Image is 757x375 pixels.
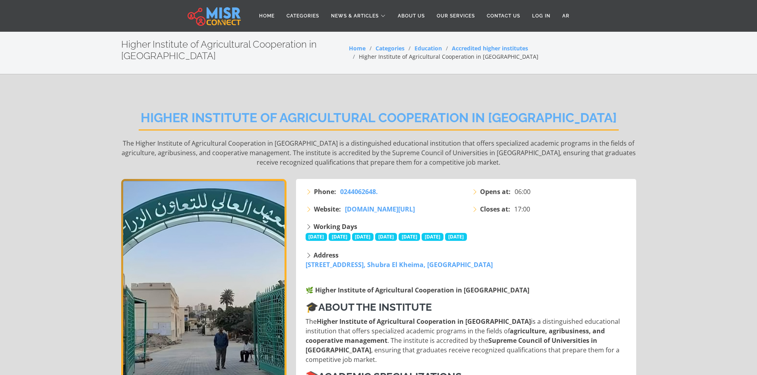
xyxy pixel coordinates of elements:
[329,233,350,241] span: [DATE]
[314,222,357,231] strong: Working Days
[253,8,281,23] a: Home
[414,44,442,52] a: Education
[306,301,628,313] h3: 🎓
[349,44,366,52] a: Home
[306,336,597,354] strong: Supreme Council of Universities in [GEOGRAPHIC_DATA]
[318,301,432,313] strong: About the Institute
[345,204,415,214] a: [DOMAIN_NAME][URL]
[349,52,538,61] li: Higher Institute of Agricultural Cooperation in [GEOGRAPHIC_DATA]
[340,187,378,196] a: 0244062648.
[306,286,529,294] strong: 🌿 Higher Institute of Agricultural Cooperation in [GEOGRAPHIC_DATA]
[431,8,481,23] a: Our Services
[306,260,493,269] a: [STREET_ADDRESS], Shubra El Kheima, [GEOGRAPHIC_DATA]
[317,317,531,326] strong: Higher Institute of Agricultural Cooperation in [GEOGRAPHIC_DATA]
[422,233,443,241] span: [DATE]
[452,44,528,52] a: Accredited higher institutes
[481,8,526,23] a: Contact Us
[306,327,605,345] strong: agriculture, agribusiness, and cooperative management
[121,39,349,62] h2: Higher Institute of Agricultural Cooperation in [GEOGRAPHIC_DATA]
[121,138,636,167] p: The Higher Institute of Agricultural Cooperation in [GEOGRAPHIC_DATA] is a distinguished educatio...
[281,8,325,23] a: Categories
[314,251,339,260] strong: Address
[392,8,431,23] a: About Us
[515,187,530,196] span: 06:00
[314,204,341,214] strong: Website:
[445,233,467,241] span: [DATE]
[325,8,392,23] a: News & Articles
[376,44,405,52] a: Categories
[139,110,619,131] h2: Higher Institute of Agricultural Cooperation in [GEOGRAPHIC_DATA]
[526,8,556,23] a: Log in
[399,233,420,241] span: [DATE]
[340,187,378,196] span: 0244062648.
[314,187,336,196] strong: Phone:
[375,233,397,241] span: [DATE]
[306,233,327,241] span: [DATE]
[480,204,510,214] strong: Closes at:
[188,6,241,26] img: main.misr_connect
[480,187,511,196] strong: Opens at:
[306,317,628,364] p: The is a distinguished educational institution that offers specialized academic programs in the f...
[352,233,374,241] span: [DATE]
[514,204,530,214] span: 17:00
[331,12,379,19] span: News & Articles
[556,8,575,23] a: AR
